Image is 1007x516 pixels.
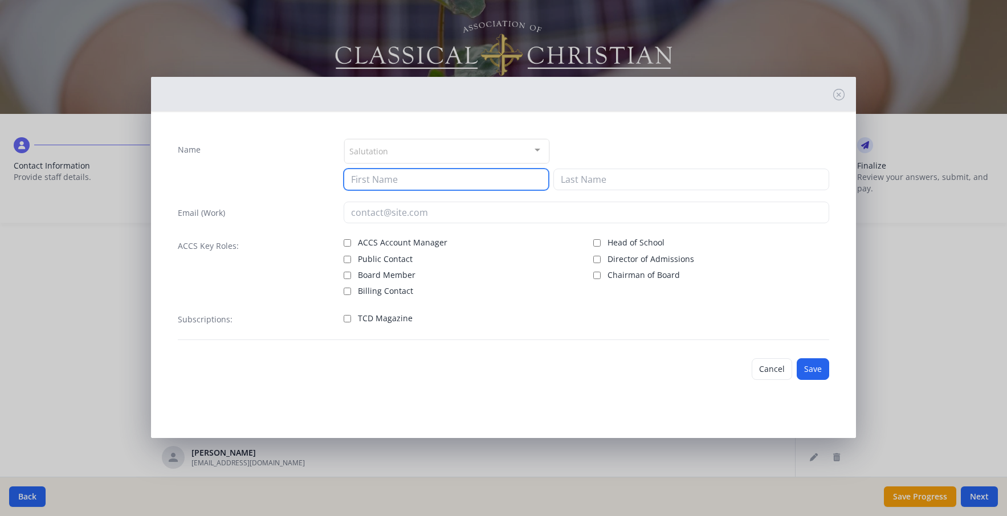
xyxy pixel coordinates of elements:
input: Board Member [344,272,351,279]
label: Subscriptions: [178,314,233,325]
span: ACCS Account Manager [358,237,447,248]
input: Chairman of Board [593,272,601,279]
input: TCD Magazine [344,315,351,322]
span: Head of School [608,237,664,248]
input: Last Name [553,169,829,190]
label: Name [178,144,201,155]
input: Public Contact [344,256,351,263]
input: Billing Contact [344,288,351,295]
input: First Name [344,169,549,190]
input: Director of Admissions [593,256,601,263]
label: ACCS Key Roles: [178,240,239,252]
input: Head of School [593,239,601,247]
input: contact@site.com [344,202,829,223]
span: Chairman of Board [608,269,680,281]
span: TCD Magazine [358,313,413,324]
button: Save [797,358,829,380]
span: Public Contact [358,253,413,265]
input: ACCS Account Manager [344,239,351,247]
span: Director of Admissions [608,253,694,265]
span: Board Member [358,269,415,281]
span: Billing Contact [358,285,413,297]
label: Email (Work) [178,207,225,219]
button: Cancel [752,358,792,380]
span: Salutation [349,144,388,157]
